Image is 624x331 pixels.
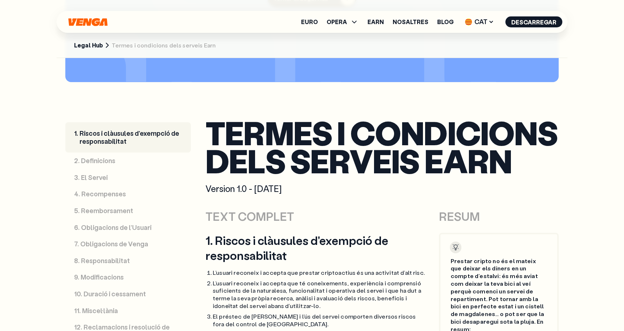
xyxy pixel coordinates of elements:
a: 10.Duració i cessament [65,286,191,303]
div: 3 . [74,174,80,182]
a: Blog [437,19,454,25]
h1: Termes i condicions dels serveis Earn [205,119,559,174]
div: TEXT COMPLET [205,209,439,224]
div: 11 . [74,307,81,315]
p: Responsabilitat [81,257,130,265]
div: 5 . [74,207,80,215]
div: 2 . [74,157,80,165]
p: Obligacions de Venga [80,240,148,248]
span: Termes i condicions dels serveis Earn [112,42,216,49]
a: 1.Riscos i clàusules d'exempció de responsabilitat [65,122,191,153]
a: Legal Hub [74,42,103,49]
p: Miscel·lània [82,307,118,315]
p: Modificacions [81,273,124,281]
div: Version 1.0 - [DATE] [205,183,559,194]
p: Reemborsament [81,207,133,215]
li: El préstec de [PERSON_NAME] i l’ús del servei comporten diversos riscos fora del control de [GEOG... [213,313,426,328]
div: 6 . [74,224,80,232]
button: Descarregar [505,16,562,27]
p: El Servei [81,174,108,182]
span: OPERA [327,19,347,25]
a: 6.Obligacions de l’Usuari [65,219,191,236]
p: Duració i cessament [84,290,146,298]
div: 10 . [74,290,82,298]
img: flag-cat [465,18,472,26]
h2: 1. Riscos i clàusules d'exempció de responsabilitat [205,233,426,263]
a: Nosaltres [393,19,428,25]
a: 4.Recompenses [65,186,191,203]
div: RESUM [439,209,559,224]
div: 8 . [74,257,80,265]
li: L’usuari reconeix i accepta que prestar criptoactius és una activitat d’alt risc. [213,269,426,277]
p: Definicions [81,157,115,165]
div: 4 . [74,190,80,198]
a: 5.Reemborsament [65,203,191,219]
a: 9.Modificacions [65,269,191,286]
a: 7.Obligacions de Venga [65,236,191,253]
a: 8.Responsabilitat [65,253,191,269]
li: L’usuari reconeix i accepta que té coneixements, experiència i comprensió suficients de la natura... [213,280,426,310]
span: OPERA [327,18,359,26]
svg: Inici [68,18,108,26]
div: 7 . [74,240,79,248]
a: Earn [367,19,384,25]
div: 1 . [74,130,78,138]
p: Recompenses [81,190,126,198]
a: Euro [301,19,318,25]
a: 3.El Servei [65,169,191,186]
div: 9 . [74,273,79,281]
span: CAT [462,16,497,28]
a: 2.Definicions [65,153,191,169]
a: 11.Miscel·lània [65,303,191,319]
p: Riscos i clàusules d'exempció de responsabilitat [80,130,182,145]
p: Obligacions de l’Usuari [81,224,151,232]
